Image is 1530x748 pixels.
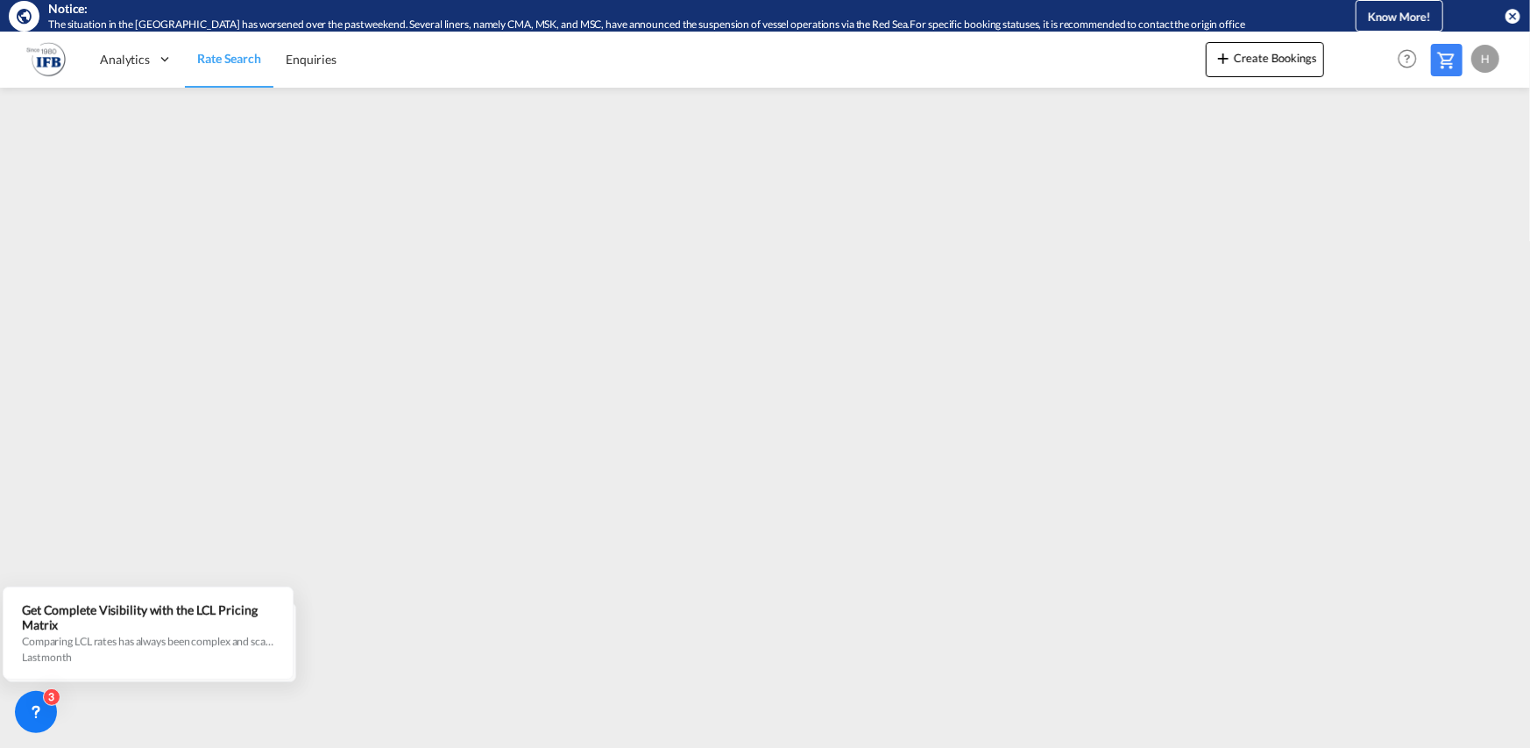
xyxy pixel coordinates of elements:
span: Rate Search [197,51,261,66]
span: Help [1392,44,1422,74]
div: H [1471,45,1499,73]
div: Analytics [88,31,185,88]
img: b628ab10256c11eeb52753acbc15d091.png [26,39,66,79]
md-icon: icon-plus 400-fg [1213,47,1234,68]
button: icon-plus 400-fgCreate Bookings [1206,42,1324,77]
a: Rate Search [185,31,273,88]
md-icon: icon-earth [16,7,33,25]
div: The situation in the Red Sea has worsened over the past weekend. Several liners, namely CMA, MSK,... [48,18,1294,32]
button: icon-close-circle [1504,7,1521,25]
span: Analytics [100,51,150,68]
a: Enquiries [273,31,349,88]
div: Help [1392,44,1431,75]
span: Enquiries [286,52,336,67]
span: Know More! [1368,10,1431,24]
